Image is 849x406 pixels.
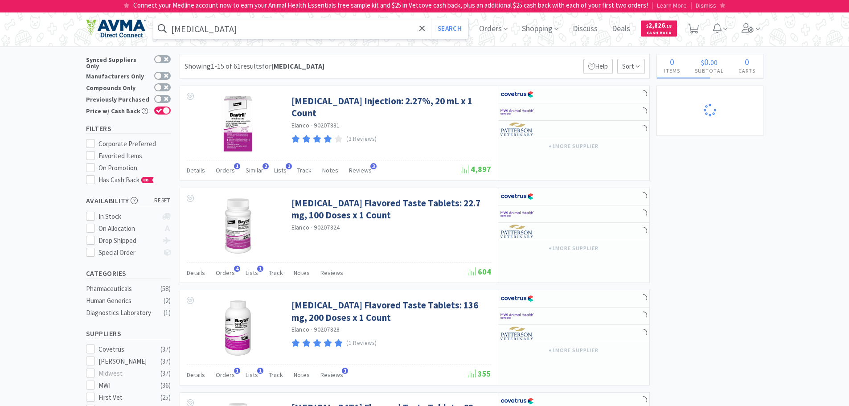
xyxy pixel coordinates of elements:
span: Has Cash Back [98,176,154,184]
span: for [262,62,324,70]
div: ( 25 ) [160,392,171,403]
a: $2,826.18Cash Back [641,16,677,41]
span: Sort [617,59,645,74]
button: +1more supplier [544,140,603,152]
img: f6b2451649754179b5b4e0c70c3f7cb0_2.png [500,309,534,323]
span: · [311,121,312,129]
a: [MEDICAL_DATA] Injection: 2.27%, 20 mL x 1 Count [291,95,489,119]
span: 90207831 [314,121,340,129]
div: Covetrus [98,344,154,355]
span: 3 [370,163,377,169]
a: Elanco [291,223,310,231]
p: (1 Reviews) [346,339,377,348]
span: Orders [476,11,511,46]
img: f5e969b455434c6296c6d81ef179fa71_3.png [500,327,534,340]
img: e4e33dab9f054f5782a47901c742baa9_102.png [86,19,146,38]
div: . [688,57,731,66]
div: Diagnostics Laboratory [86,308,158,318]
div: ( 1 ) [164,308,171,318]
div: Midwest [98,368,154,379]
span: Track [297,166,312,174]
button: Search [431,18,468,39]
a: Elanco [291,121,310,129]
div: Special Order [98,247,158,258]
span: 0 [670,56,674,67]
strong: [MEDICAL_DATA] [271,62,324,70]
span: 0 [745,56,749,67]
span: | [690,1,692,9]
p: (3 Reviews) [346,135,377,144]
div: Manufacturers Only [86,72,150,79]
button: +1more supplier [544,242,603,254]
span: Track [269,371,283,379]
span: Cash Back [646,31,672,37]
span: Deals [608,11,634,46]
span: Notes [294,269,310,277]
div: Pharmaceuticals [86,283,158,294]
span: 1 [257,266,263,272]
span: reset [154,196,171,205]
div: Showing 1-15 of 61 results [185,61,324,72]
span: Orders [216,269,235,277]
span: 00 [710,58,718,67]
h5: Availability [86,196,171,206]
span: 90207828 [314,325,340,333]
span: · [311,223,312,231]
span: Details [187,371,205,379]
p: Help [583,59,613,74]
button: +1more supplier [544,344,603,357]
span: . 18 [665,23,672,29]
span: 355 [468,369,491,379]
span: 90207824 [314,223,340,231]
img: f6b2451649754179b5b4e0c70c3f7cb0_2.png [500,105,534,119]
div: ( 37 ) [160,344,171,355]
div: Human Generics [86,295,158,306]
a: [MEDICAL_DATA] Flavored Taste Tablets: 22.7 mg, 100 Doses x 1 Count [291,197,489,221]
span: Shopping [518,11,562,46]
span: Lists [246,269,258,277]
span: 1 [234,368,240,374]
span: 1 [257,368,263,374]
span: · [311,325,312,333]
div: Corporate Preferred [98,139,171,149]
span: CB [142,177,151,183]
div: Previously Purchased [86,95,150,103]
div: MWI [98,380,154,391]
span: 4,897 [461,164,491,174]
div: Favorited Items [98,151,171,161]
span: Orders [216,166,235,174]
div: In Stock [98,211,158,222]
h5: Filters [86,123,171,134]
img: 4dd06a365ec14e31a8f8eb1c27f2ef1c_416200.jpeg [209,299,267,357]
div: ( 37 ) [160,368,171,379]
span: Notes [294,371,310,379]
img: f5e969b455434c6296c6d81ef179fa71_3.png [500,123,534,136]
div: On Promotion [98,163,171,173]
div: ( 58 ) [160,283,171,294]
span: 0 [704,56,709,67]
span: Reviews [320,269,343,277]
span: $ [646,23,648,29]
div: Price w/ Cash Back [86,107,150,114]
span: Track [269,269,283,277]
span: Reviews [349,166,372,174]
span: | [652,1,653,9]
span: Orders [216,371,235,379]
span: Discuss [569,11,601,46]
span: Notes [322,166,338,174]
h4: Carts [731,66,763,75]
h5: Suppliers [86,328,171,339]
a: [MEDICAL_DATA] Flavored Taste Tablets: 136 mg, 200 Doses x 1 Count [291,299,489,324]
span: Learn More [657,1,687,9]
span: 4 [234,266,240,272]
span: 1 [342,368,348,374]
span: Dismiss [696,1,716,9]
a: Discuss [569,25,601,33]
span: Reviews [320,371,343,379]
div: First Vet [98,392,154,403]
div: ( 2 ) [164,295,171,306]
div: ( 37 ) [160,356,171,367]
div: ( 36 ) [160,380,171,391]
div: Synced Suppliers Only [86,55,150,69]
img: f5e969b455434c6296c6d81ef179fa71_3.png [500,225,534,238]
